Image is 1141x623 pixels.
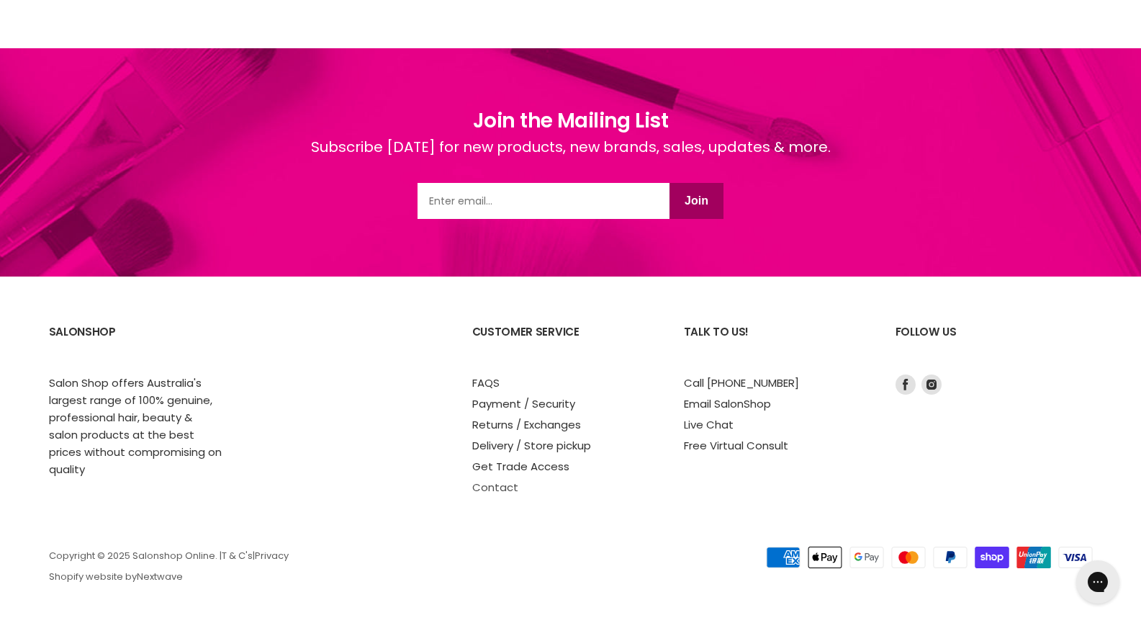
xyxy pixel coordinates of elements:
h2: SalonShop [49,314,232,374]
a: Nextwave [137,570,183,583]
h1: Join the Mailing List [311,106,831,136]
input: Email [418,183,669,219]
a: Payment / Security [472,396,575,411]
div: Subscribe [DATE] for new products, new brands, sales, updates & more. [311,136,831,183]
a: Contact [472,480,518,495]
iframe: Gorgias live chat messenger [1069,555,1127,609]
a: Privacy [255,549,289,563]
h2: Customer Service [472,314,655,374]
h2: Talk to us! [684,314,867,374]
p: Copyright © 2025 Salonshop Online. | | Shopify website by [49,551,667,583]
a: Live Chat [684,417,734,432]
h2: Follow us [896,314,1093,374]
a: Email SalonShop [684,396,771,411]
a: Get Trade Access [472,459,569,474]
a: FAQS [472,375,500,390]
a: Delivery / Store pickup [472,438,591,453]
a: Call [PHONE_NUMBER] [684,375,799,390]
a: Free Virtual Consult [684,438,788,453]
a: T & C's [222,549,253,563]
p: Salon Shop offers Australia's largest range of 100% genuine, professional hair, beauty & salon pr... [49,375,222,478]
button: Join [669,183,723,219]
a: Returns / Exchanges [472,417,581,432]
